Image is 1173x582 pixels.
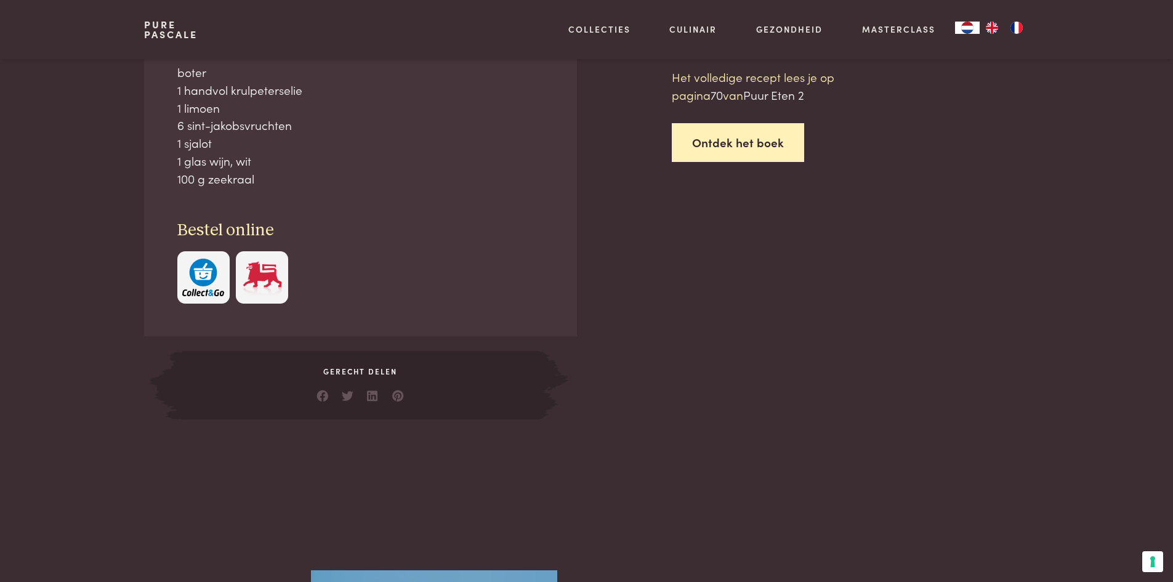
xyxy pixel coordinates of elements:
p: Het volledige recept lees je op pagina van [672,68,881,103]
aside: Language selected: Nederlands [955,22,1029,34]
a: Culinair [669,23,717,36]
div: 6 sint-jakobsvruchten [177,116,544,134]
a: FR [1004,22,1029,34]
a: PurePascale [144,20,198,39]
div: Language [955,22,980,34]
a: NL [955,22,980,34]
div: 1 limoen [177,99,544,117]
span: 70 [711,86,723,103]
a: Ontdek het boek [672,123,804,162]
div: 1 sjalot [177,134,544,152]
img: c308188babc36a3a401bcb5cb7e020f4d5ab42f7cacd8327e500463a43eeb86c.svg [182,259,224,296]
h3: Bestel online [177,220,544,241]
img: Delhaize [241,259,283,296]
button: Uw voorkeuren voor toestemming voor trackingtechnologieën [1142,551,1163,572]
a: Masterclass [862,23,935,36]
a: Gezondheid [756,23,823,36]
div: 100 g zeekraal [177,170,544,188]
a: Collecties [568,23,631,36]
div: 1 glas wijn, wit [177,152,544,170]
div: boter [177,63,544,81]
span: Gerecht delen [182,366,538,377]
span: Puur Eten 2 [743,86,804,103]
div: 1 handvol krulpeterselie [177,81,544,99]
ul: Language list [980,22,1029,34]
a: EN [980,22,1004,34]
